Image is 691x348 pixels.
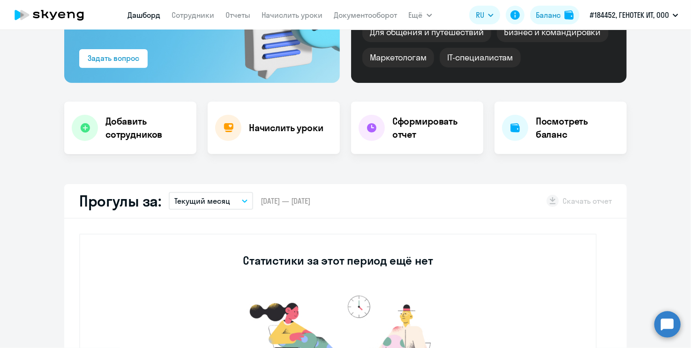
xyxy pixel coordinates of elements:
button: Текущий месяц [169,192,253,210]
h4: Посмотреть баланс [536,115,619,141]
h4: Добавить сотрудников [105,115,189,141]
a: Документооборот [334,10,398,20]
button: #184452, ГЕНОТЕК ИТ, ООО [585,4,683,26]
div: IT-специалистам [440,48,520,67]
a: Отчеты [226,10,251,20]
span: RU [476,9,484,21]
div: Бизнес и командировки [497,22,608,42]
div: Задать вопрос [88,52,139,64]
img: balance [564,10,574,20]
span: [DATE] — [DATE] [261,196,310,206]
p: Текущий месяц [174,195,230,207]
span: Ещё [409,9,423,21]
div: Для общения и путешествий [362,22,491,42]
div: Маркетологам [362,48,434,67]
h3: Статистики за этот период ещё нет [243,253,433,268]
h2: Прогулы за: [79,192,161,210]
a: Начислить уроки [262,10,323,20]
button: Балансbalance [530,6,579,24]
button: RU [469,6,500,24]
a: Дашборд [128,10,161,20]
h4: Начислить уроки [249,121,323,134]
button: Задать вопрос [79,49,148,68]
div: Баланс [536,9,561,21]
button: Ещё [409,6,432,24]
h4: Сформировать отчет [392,115,476,141]
p: #184452, ГЕНОТЕК ИТ, ООО [590,9,669,21]
a: Сотрудники [172,10,215,20]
